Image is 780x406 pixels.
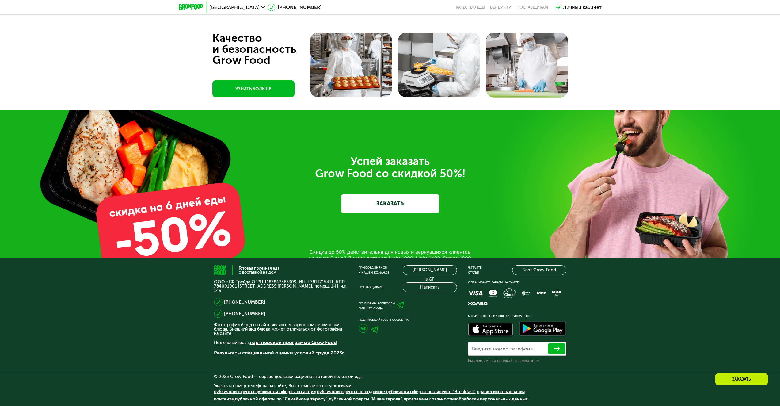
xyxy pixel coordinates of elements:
button: Написать [403,282,457,292]
a: обработки персональных данных [456,396,528,402]
a: публичной оферты "Ищем героев" [329,396,402,402]
span: [GEOGRAPHIC_DATA] [209,5,260,10]
a: программы лояльности [404,396,454,402]
div: Готовая полезная еда с доставкой на дом [239,266,280,274]
a: правил использования контента [214,389,525,402]
a: партнерской программе Grow Food [250,339,337,345]
a: публичной оферты [214,389,254,394]
div: Заказать [715,373,768,385]
a: Качество еды [456,5,485,10]
p: Подключайтесь к [214,339,348,346]
div: Поставщикам: [359,285,383,290]
a: Блог Grow Food [512,265,566,275]
a: [PHONE_NUMBER] [224,310,265,317]
span: , , , , , , , и [214,389,528,402]
a: публичной оферты по линейке "Breakfast" [386,389,476,394]
a: Результаты специальной оценки условий труда 2023г. [214,350,345,356]
div: поставщикам [516,5,548,10]
div: Присоединяйся к нашей команде [359,265,389,275]
a: публичной оферты по подписке [317,389,385,394]
div: Мобильное приложение Grow Food [468,314,566,319]
a: публичной оферты по "Семейному тарифу" [235,396,328,402]
div: Личный кабинет [563,4,602,11]
div: Подписывайтесь в соцсетях [359,317,457,322]
a: УЗНАТЬ БОЛЬШЕ [212,80,295,97]
div: Успей заказать Grow Food со скидкой 50%! [219,155,562,180]
img: Доступно в Google Play [518,320,568,338]
label: Введите номер телефона [472,347,533,350]
p: Фотографии блюд на сайте являются вариантом сервировки блюда. Внешний вид блюда может отличаться ... [214,323,348,336]
p: ООО «ГФ Трейд» ОГРН 1187847365309, ИНН 7811715411, КПП 784001001 [STREET_ADDRESS][PERSON_NAME], п... [214,280,348,293]
a: [PHONE_NUMBER] [224,298,265,306]
div: Читайте статьи [468,265,482,275]
div: Указывая номер телефона на сайте, Вы соглашаетесь с условиями [214,384,566,406]
a: ЗАКАЗАТЬ [341,194,439,213]
div: По любым вопросам пишите сюда: [359,301,395,311]
a: публичной оферты по акции [255,389,316,394]
div: Качество и безопасность Grow Food [212,33,319,66]
a: [PERSON_NAME] в GF [403,265,457,275]
div: Оплачивайте заказы на сайте [468,280,566,285]
div: © 2025 Grow Food — сервис доставки рационов готовой полезной еды [214,375,566,379]
div: Вышлем смс со ссылкой на приложение [468,358,566,363]
a: [PHONE_NUMBER] [268,4,322,11]
a: Вендинги [490,5,512,10]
